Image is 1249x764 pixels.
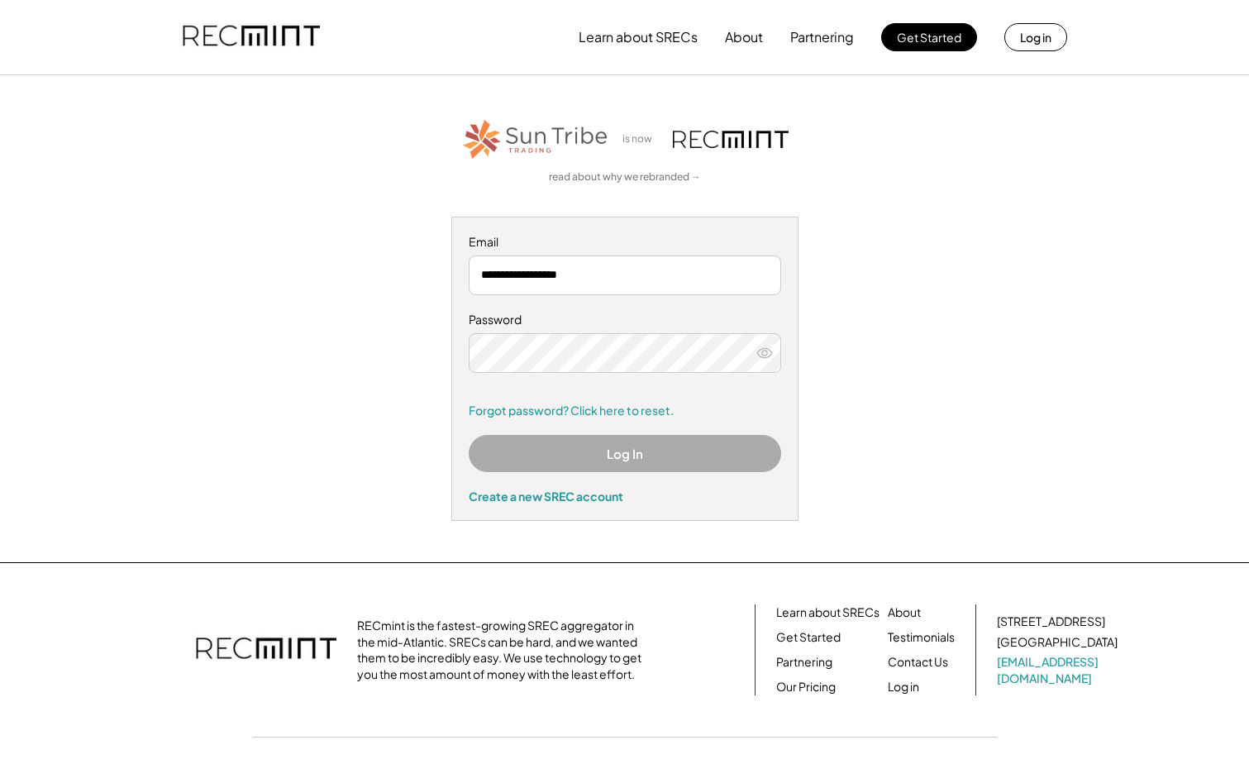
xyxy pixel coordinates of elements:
[469,435,781,472] button: Log In
[183,9,320,65] img: recmint-logotype%403x.png
[469,312,781,328] div: Password
[579,21,698,54] button: Learn about SRECs
[888,679,919,695] a: Log in
[469,489,781,504] div: Create a new SREC account
[673,131,789,148] img: recmint-logotype%403x.png
[776,679,836,695] a: Our Pricing
[776,629,841,646] a: Get Started
[776,604,880,621] a: Learn about SRECs
[888,629,955,646] a: Testimonials
[790,21,854,54] button: Partnering
[196,621,336,679] img: recmint-logotype%403x.png
[1004,23,1067,51] button: Log in
[997,634,1118,651] div: [GEOGRAPHIC_DATA]
[888,604,921,621] a: About
[461,117,610,162] img: STT_Horizontal_Logo%2B-%2BColor.png
[997,654,1121,686] a: [EMAIL_ADDRESS][DOMAIN_NAME]
[888,654,948,671] a: Contact Us
[469,403,781,419] a: Forgot password? Click here to reset.
[776,654,832,671] a: Partnering
[549,170,701,184] a: read about why we rebranded →
[469,234,781,251] div: Email
[618,132,665,146] div: is now
[357,618,651,682] div: RECmint is the fastest-growing SREC aggregator in the mid-Atlantic. SRECs can be hard, and we wan...
[725,21,763,54] button: About
[881,23,977,51] button: Get Started
[997,614,1105,630] div: [STREET_ADDRESS]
